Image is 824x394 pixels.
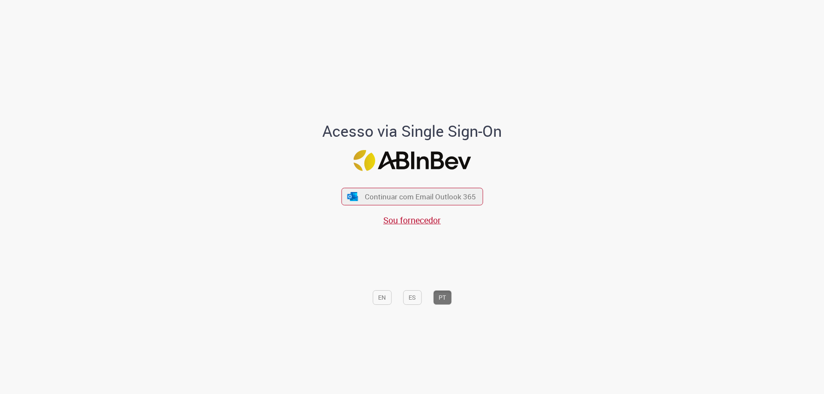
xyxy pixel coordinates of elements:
button: ícone Azure/Microsoft 360 Continuar com Email Outlook 365 [341,188,483,205]
span: Continuar com Email Outlook 365 [365,192,476,202]
a: Sou fornecedor [383,214,441,226]
button: EN [373,290,391,305]
button: ES [403,290,421,305]
img: Logo ABInBev [353,150,471,171]
button: PT [433,290,451,305]
img: ícone Azure/Microsoft 360 [347,192,359,201]
h1: Acesso via Single Sign-On [293,123,531,140]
